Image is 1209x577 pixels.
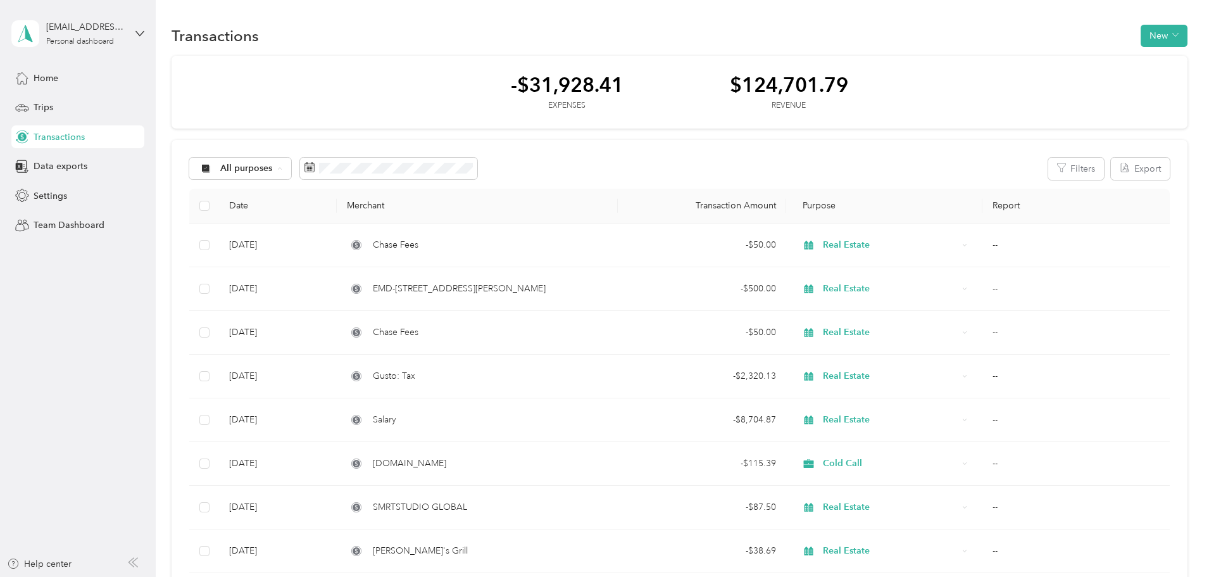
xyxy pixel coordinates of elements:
[34,101,53,114] span: Trips
[982,189,1170,224] th: Report
[982,398,1170,442] td: --
[511,100,623,111] div: Expenses
[219,267,337,311] td: [DATE]
[730,100,848,111] div: Revenue
[628,457,776,471] div: - $115.39
[373,282,546,296] span: EMD-[STREET_ADDRESS][PERSON_NAME]
[628,544,776,558] div: - $38.69
[628,500,776,514] div: - $87.50
[34,72,58,85] span: Home
[34,160,87,173] span: Data exports
[7,557,72,571] button: Help center
[46,20,125,34] div: [EMAIL_ADDRESS][DOMAIN_NAME]
[628,413,776,427] div: - $8,704.87
[618,189,786,224] th: Transaction Amount
[823,544,958,558] span: Real Estate
[220,164,273,173] span: All purposes
[982,267,1170,311] td: --
[628,238,776,252] div: - $50.00
[34,219,104,232] span: Team Dashboard
[982,486,1170,529] td: --
[46,38,114,46] div: Personal dashboard
[219,442,337,486] td: [DATE]
[982,311,1170,355] td: --
[628,326,776,339] div: - $50.00
[373,238,418,252] span: Chase Fees
[219,486,337,529] td: [DATE]
[373,500,467,514] span: SMRTSTUDIO GLOBAL
[1141,25,1187,47] button: New
[823,282,958,296] span: Real Estate
[172,29,259,42] h1: Transactions
[823,500,958,514] span: Real Estate
[511,73,623,96] div: -$31,928.41
[823,369,958,383] span: Real Estate
[337,189,617,224] th: Merchant
[796,200,836,211] span: Purpose
[823,326,958,339] span: Real Estate
[34,189,67,203] span: Settings
[628,369,776,383] div: - $2,320.13
[373,369,415,383] span: Gusto: Tax
[373,326,418,339] span: Chase Fees
[982,355,1170,398] td: --
[219,224,337,267] td: [DATE]
[730,73,848,96] div: $124,701.79
[219,529,337,573] td: [DATE]
[982,442,1170,486] td: --
[823,457,958,471] span: Cold Call
[982,224,1170,267] td: --
[1048,158,1104,180] button: Filters
[628,282,776,296] div: - $500.00
[373,457,446,471] span: [DOMAIN_NAME]
[219,355,337,398] td: [DATE]
[1111,158,1170,180] button: Export
[219,189,337,224] th: Date
[219,398,337,442] td: [DATE]
[373,413,396,427] span: Salary
[982,529,1170,573] td: --
[373,544,468,558] span: [PERSON_NAME]'s Grill
[823,238,958,252] span: Real Estate
[1138,506,1209,577] iframe: Everlance-gr Chat Button Frame
[219,311,337,355] td: [DATE]
[823,413,958,427] span: Real Estate
[34,130,85,144] span: Transactions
